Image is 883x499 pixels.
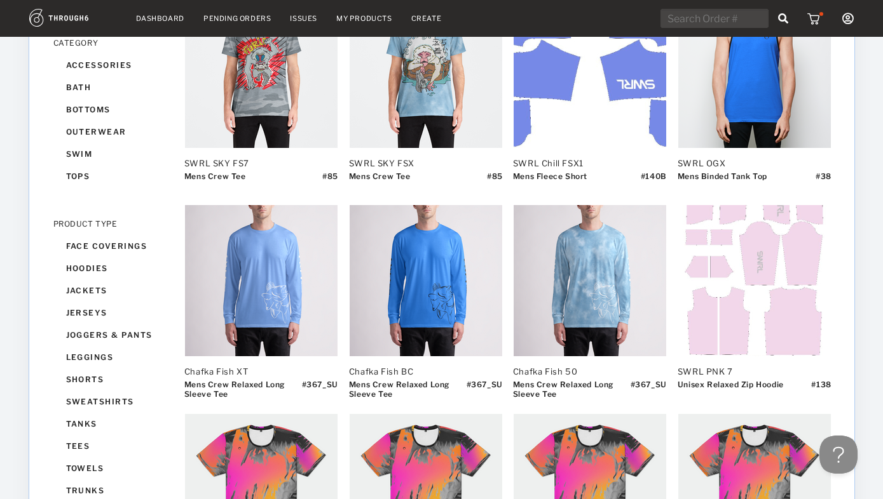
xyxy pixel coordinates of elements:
[53,76,174,98] div: bath
[349,380,467,399] div: Mens Crew Relaxed Long Sleeve Tee
[349,158,502,168] div: SWRL SKY FSX
[467,380,503,399] div: # 367_SU
[53,457,174,479] div: towels
[513,366,666,376] div: Chafka Fish 50
[411,14,442,23] a: Create
[678,205,831,356] img: 458f0c9c-096e-4082-a74e-7929fdf23323-XS.jpg
[641,171,667,190] div: # 140B
[514,205,666,356] img: 1251_Thumb_410f90c5266b4715ad119dafc7e79e25-251-.png
[336,14,392,23] a: My Products
[53,279,174,302] div: jackets
[53,435,174,457] div: tees
[53,302,174,324] div: jerseys
[53,121,174,143] div: outerwear
[184,158,337,168] div: SWRL SKY FS7
[53,413,174,435] div: tanks
[53,98,174,121] div: bottoms
[487,171,503,190] div: # 85
[819,436,858,474] iframe: Help Scout Beacon - Open
[678,380,784,399] div: Unisex Relaxed Zip Hoodie
[185,205,338,356] img: 1251_Thumb_63b9ced7a5ed441aa8ec0a602c67957f-251-.png
[678,158,830,168] div: SWRL OGX
[678,171,767,190] div: Mens Binded Tank Top
[816,171,832,190] div: # 38
[53,346,174,368] div: leggings
[302,380,338,399] div: # 367_SU
[290,14,317,23] a: Issues
[203,14,271,23] a: Pending Orders
[350,205,502,356] img: 1251_Thumb_67fb5cab7d2f43b787ecf12ae40b91c7-251-.png
[53,38,174,48] div: CATEGORY
[811,380,831,399] div: # 138
[53,257,174,279] div: hoodies
[184,366,337,376] div: Chafka Fish XT
[53,390,174,413] div: sweatshirts
[53,165,174,187] div: tops
[136,14,184,23] a: Dashboard
[53,54,174,76] div: accessories
[513,380,631,399] div: Mens Crew Relaxed Long Sleeve Tee
[53,219,174,229] div: PRODUCT TYPE
[53,235,174,257] div: face coverings
[184,380,302,399] div: Mens Crew Relaxed Long Sleeve Tee
[53,324,174,346] div: joggers & pants
[53,368,174,390] div: shorts
[631,380,667,399] div: # 367_SU
[513,158,666,168] div: SWRL Chill FSX1
[349,366,502,376] div: Chafka Fish BC
[349,171,411,190] div: Mens Crew Tee
[53,143,174,165] div: swim
[678,366,830,376] div: SWRL PNK 7
[322,171,338,190] div: # 85
[184,171,246,190] div: Mens Crew Tee
[807,12,823,25] img: icon_cart_red_dot.b92b630d.svg
[513,171,587,190] div: Mens Fleece Short
[661,9,769,28] input: Search Order #
[29,9,117,27] img: logo.1c10ca64.svg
